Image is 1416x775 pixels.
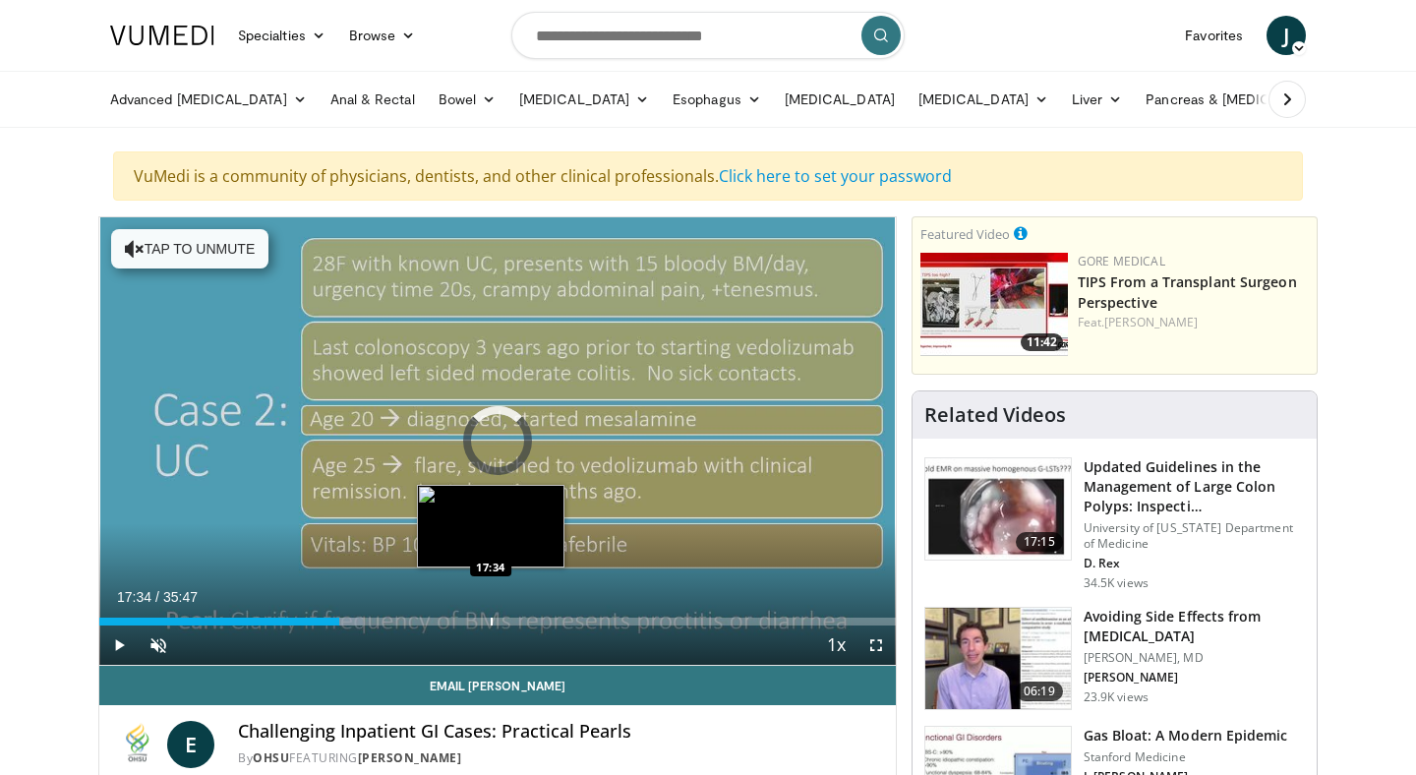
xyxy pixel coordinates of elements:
p: University of [US_STATE] Department of Medicine [1084,520,1305,552]
a: Anal & Rectal [319,80,427,119]
a: Click here to set your password [719,165,952,187]
a: Pancreas & [MEDICAL_DATA] [1134,80,1364,119]
div: Progress Bar [99,618,896,626]
a: [MEDICAL_DATA] [507,80,661,119]
a: Specialties [226,16,337,55]
button: Tap to unmute [111,229,268,268]
span: 17:15 [1016,532,1063,552]
div: VuMedi is a community of physicians, dentists, and other clinical professionals. [113,151,1303,201]
button: Play [99,626,139,665]
span: 35:47 [163,589,198,605]
span: 11:42 [1021,333,1063,351]
h3: Avoiding Side Effects from [MEDICAL_DATA] [1084,607,1305,646]
a: 06:19 Avoiding Side Effects from [MEDICAL_DATA] [PERSON_NAME], MD [PERSON_NAME] 23.9K views [924,607,1305,711]
img: dfcfcb0d-b871-4e1a-9f0c-9f64970f7dd8.150x105_q85_crop-smart_upscale.jpg [925,458,1071,561]
div: Feat. [1078,314,1309,331]
img: OHSU [115,721,159,768]
a: E [167,721,214,768]
a: [PERSON_NAME] [358,749,462,766]
input: Search topics, interventions [511,12,905,59]
a: 17:15 Updated Guidelines in the Management of Large Colon Polyps: Inspecti… University of [US_STA... [924,457,1305,591]
a: Gore Medical [1078,253,1165,269]
a: OHSU [253,749,289,766]
button: Unmute [139,626,178,665]
a: Esophagus [661,80,773,119]
button: Playback Rate [817,626,856,665]
a: 11:42 [920,253,1068,356]
p: 23.9K views [1084,689,1149,705]
img: 6f9900f7-f6e7-4fd7-bcbb-2a1dc7b7d476.150x105_q85_crop-smart_upscale.jpg [925,608,1071,710]
p: Stanford Medicine [1084,749,1288,765]
img: image.jpeg [417,485,564,567]
h4: Related Videos [924,403,1066,427]
h4: Challenging Inpatient GI Cases: Practical Pearls [238,721,879,743]
a: Bowel [427,80,507,119]
span: / [155,589,159,605]
a: Advanced [MEDICAL_DATA] [98,80,319,119]
a: [MEDICAL_DATA] [907,80,1060,119]
small: Featured Video [920,225,1010,243]
a: J [1267,16,1306,55]
a: Email [PERSON_NAME] [99,666,896,705]
video-js: Video Player [99,217,896,666]
button: Fullscreen [856,626,896,665]
h3: Gas Bloat: A Modern Epidemic [1084,726,1288,745]
img: 4003d3dc-4d84-4588-a4af-bb6b84f49ae6.150x105_q85_crop-smart_upscale.jpg [920,253,1068,356]
img: VuMedi Logo [110,26,214,45]
h3: Updated Guidelines in the Management of Large Colon Polyps: Inspecti… [1084,457,1305,516]
p: [PERSON_NAME] [1084,670,1305,686]
span: 17:34 [117,589,151,605]
a: Favorites [1173,16,1255,55]
a: Liver [1060,80,1134,119]
a: [PERSON_NAME] [1104,314,1198,330]
span: 06:19 [1016,682,1063,701]
a: Browse [337,16,428,55]
p: 34.5K views [1084,575,1149,591]
a: TIPS From a Transplant Surgeon Perspective [1078,272,1297,312]
div: By FEATURING [238,749,879,767]
a: [MEDICAL_DATA] [773,80,907,119]
p: [PERSON_NAME], MD [1084,650,1305,666]
p: D. Rex [1084,556,1305,571]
